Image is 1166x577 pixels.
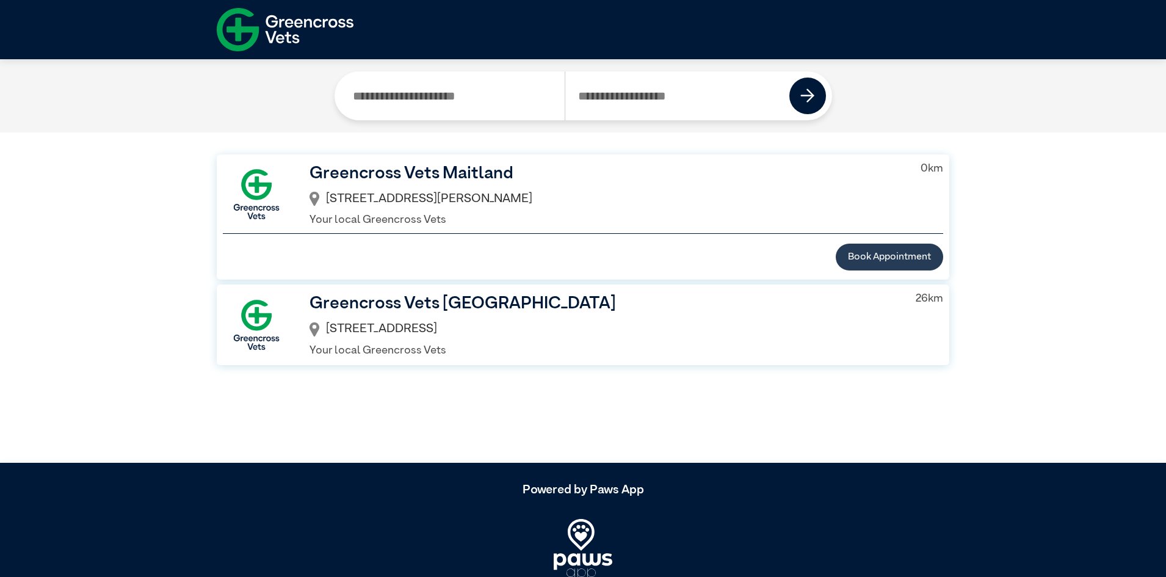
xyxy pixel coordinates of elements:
button: Book Appointment [836,244,943,270]
p: Your local Greencross Vets [310,212,901,228]
h3: Greencross Vets Maitland [310,161,901,186]
p: 0 km [921,161,943,177]
input: Search by Clinic Name [341,71,565,120]
p: 26 km [916,291,943,307]
img: icon-right [800,89,815,103]
div: [STREET_ADDRESS][PERSON_NAME] [310,186,901,212]
img: GX-Square.png [223,291,290,358]
h5: Powered by Paws App [217,482,949,497]
p: Your local Greencross Vets [310,343,896,359]
img: GX-Square.png [223,161,290,228]
img: f-logo [217,3,353,56]
div: [STREET_ADDRESS] [310,316,896,343]
h3: Greencross Vets [GEOGRAPHIC_DATA] [310,291,896,316]
input: Search by Postcode [565,71,790,120]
